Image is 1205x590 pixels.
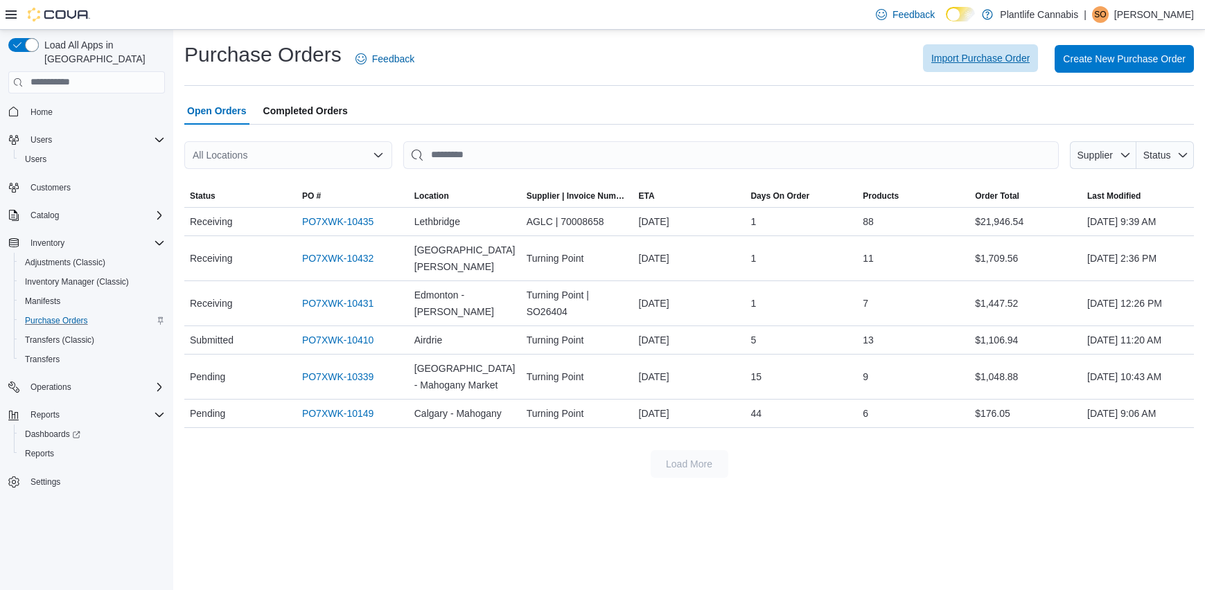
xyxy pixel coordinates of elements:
[30,107,53,118] span: Home
[25,379,165,395] span: Operations
[750,405,762,422] span: 44
[3,472,170,492] button: Settings
[527,190,628,202] span: Supplier | Invoice Number
[1082,363,1194,391] div: [DATE] 10:43 AM
[969,400,1082,427] div: $176.05
[3,177,170,197] button: Customers
[19,293,66,310] a: Manifests
[863,190,899,202] span: Products
[30,409,60,420] span: Reports
[19,351,65,368] a: Transfers
[969,363,1082,391] div: $1,048.88
[931,51,1030,65] span: Import Purchase Order
[25,429,80,440] span: Dashboards
[1070,141,1136,169] button: Supplier
[863,213,874,230] span: 88
[190,213,232,230] span: Receiving
[633,326,746,354] div: [DATE]
[1087,190,1141,202] span: Last Modified
[414,242,516,275] span: [GEOGRAPHIC_DATA][PERSON_NAME]
[25,315,88,326] span: Purchase Orders
[666,457,712,471] span: Load More
[8,96,165,528] nav: Complex example
[19,312,165,329] span: Purchase Orders
[1082,289,1194,317] div: [DATE] 12:26 PM
[14,350,170,369] button: Transfers
[1082,208,1194,235] div: [DATE] 9:39 AM
[1082,400,1194,427] div: [DATE] 9:06 AM
[19,151,52,168] a: Users
[19,332,165,348] span: Transfers (Classic)
[19,151,165,168] span: Users
[633,400,746,427] div: [DATE]
[1082,185,1194,207] button: Last Modified
[633,289,746,317] div: [DATE]
[190,368,225,385] span: Pending
[521,400,633,427] div: Turning Point
[633,363,746,391] div: [DATE]
[25,207,165,224] span: Catalog
[969,244,1082,272] div: $1,709.56
[1084,6,1087,23] p: |
[302,190,321,202] span: PO #
[28,8,90,21] img: Cova
[302,405,374,422] a: PO7XWK-10149
[863,295,868,312] span: 7
[750,213,756,230] span: 1
[14,272,170,292] button: Inventory Manager (Classic)
[187,97,247,125] span: Open Orders
[25,276,129,287] span: Inventory Manager (Classic)
[19,254,111,271] a: Adjustments (Classic)
[25,406,165,423] span: Reports
[19,332,100,348] a: Transfers (Classic)
[14,150,170,169] button: Users
[184,41,342,69] h1: Purchase Orders
[14,253,170,272] button: Adjustments (Classic)
[633,244,746,272] div: [DATE]
[639,190,655,202] span: ETA
[863,368,868,385] span: 9
[969,326,1082,354] div: $1,106.94
[975,190,1019,202] span: Order Total
[25,473,165,490] span: Settings
[25,179,165,196] span: Customers
[521,326,633,354] div: Turning Point
[25,406,65,423] button: Reports
[409,185,521,207] button: Location
[414,190,449,202] div: Location
[1092,6,1109,23] div: Shaylene Orbeck
[857,185,969,207] button: Products
[25,179,76,196] a: Customers
[19,351,165,368] span: Transfers
[1000,6,1078,23] p: Plantlife Cannabis
[414,405,502,422] span: Calgary - Mahogany
[30,210,59,221] span: Catalog
[3,405,170,424] button: Reports
[25,448,54,459] span: Reports
[19,426,86,442] a: Dashboards
[870,1,940,28] a: Feedback
[372,52,414,66] span: Feedback
[750,250,756,267] span: 1
[302,332,374,348] a: PO7XWK-10410
[14,330,170,350] button: Transfers (Classic)
[1114,6,1194,23] p: [PERSON_NAME]
[414,360,516,393] span: [GEOGRAPHIC_DATA] - Mahogany Market
[19,274,134,290] a: Inventory Manager (Classic)
[863,332,874,348] span: 13
[25,235,70,251] button: Inventory
[3,233,170,253] button: Inventory
[30,238,64,249] span: Inventory
[25,104,58,120] a: Home
[25,207,64,224] button: Catalog
[302,295,374,312] a: PO7XWK-10431
[184,185,297,207] button: Status
[414,213,460,230] span: Lethbridge
[521,281,633,325] div: Turning Point | SO26404
[403,141,1059,169] input: This is a search bar. After typing your query, hit enter to filter the results lower in the page.
[190,295,232,312] span: Receiving
[25,334,94,346] span: Transfers (Classic)
[263,97,348,125] span: Completed Orders
[25,154,46,165] span: Users
[25,132,165,148] span: Users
